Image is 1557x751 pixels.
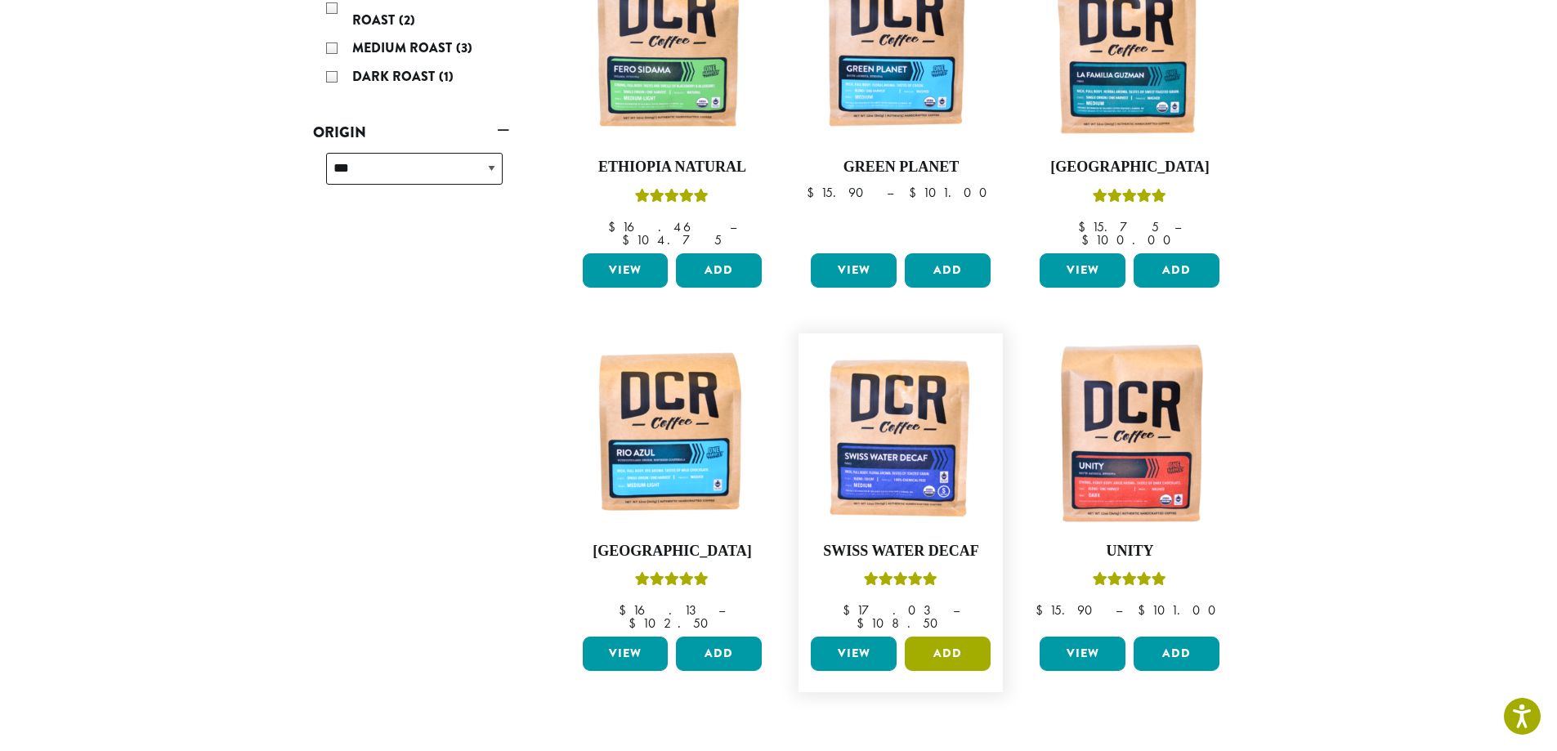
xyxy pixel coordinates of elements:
[730,218,736,235] span: –
[1093,570,1166,594] div: Rated 5.00 out of 5
[1081,231,1179,248] bdi: 100.00
[1036,342,1224,631] a: UnityRated 5.00 out of 5
[622,231,636,248] span: $
[1040,637,1125,671] a: View
[352,67,439,86] span: Dark Roast
[579,543,767,561] h4: [GEOGRAPHIC_DATA]
[629,615,716,632] bdi: 102.50
[1138,601,1152,619] span: $
[1036,601,1049,619] span: $
[1078,218,1092,235] span: $
[608,218,714,235] bdi: 16.46
[619,601,703,619] bdi: 16.13
[864,570,937,594] div: Rated 5.00 out of 5
[909,184,923,201] span: $
[1036,342,1224,530] img: DCR-Unity-Coffee-Bag-300x300.png
[583,637,669,671] a: View
[857,615,946,632] bdi: 108.50
[807,342,995,631] a: Swiss Water DecafRated 5.00 out of 5
[619,601,633,619] span: $
[807,543,995,561] h4: Swiss Water Decaf
[579,159,767,177] h4: Ethiopia Natural
[608,218,622,235] span: $
[953,601,960,619] span: –
[635,186,709,211] div: Rated 5.00 out of 5
[1134,637,1219,671] button: Add
[313,146,509,204] div: Origin
[909,184,995,201] bdi: 101.00
[439,67,454,86] span: (1)
[807,342,995,530] img: DCR-Swiss-Water-Decaf-Coffee-Bag-300x300.png
[579,342,767,631] a: [GEOGRAPHIC_DATA]Rated 5.00 out of 5
[807,184,871,201] bdi: 15.90
[1036,601,1100,619] bdi: 15.90
[905,637,991,671] button: Add
[718,601,725,619] span: –
[676,253,762,288] button: Add
[1116,601,1122,619] span: –
[807,159,995,177] h4: Green Planet
[622,231,722,248] bdi: 104.75
[1040,253,1125,288] a: View
[578,342,766,530] img: DCR-Rio-Azul-Coffee-Bag-300x300.png
[629,615,642,632] span: $
[399,11,415,29] span: (2)
[1093,186,1166,211] div: Rated 4.83 out of 5
[887,184,893,201] span: –
[857,615,870,632] span: $
[811,253,897,288] a: View
[583,253,669,288] a: View
[843,601,857,619] span: $
[1036,159,1224,177] h4: [GEOGRAPHIC_DATA]
[1134,253,1219,288] button: Add
[843,601,937,619] bdi: 17.03
[635,570,709,594] div: Rated 5.00 out of 5
[807,184,821,201] span: $
[352,38,456,57] span: Medium Roast
[456,38,472,57] span: (3)
[1081,231,1095,248] span: $
[676,637,762,671] button: Add
[811,637,897,671] a: View
[905,253,991,288] button: Add
[1138,601,1224,619] bdi: 101.00
[1078,218,1159,235] bdi: 15.75
[1174,218,1181,235] span: –
[313,118,509,146] a: Origin
[1036,543,1224,561] h4: Unity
